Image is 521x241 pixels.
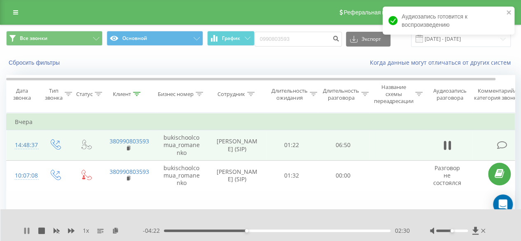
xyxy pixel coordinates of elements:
[473,87,521,101] div: Комментарий/категория звонка
[113,91,131,98] div: Клиент
[493,194,513,214] div: Open Intercom Messenger
[7,87,37,101] div: Дата звонка
[76,91,93,98] div: Статус
[45,87,63,101] div: Тип звонка
[318,160,369,191] td: 00:00
[255,32,342,47] input: Поиск по номеру
[266,160,318,191] td: 01:32
[83,227,89,235] span: 1 x
[158,91,194,98] div: Бизнес номер
[506,9,512,17] button: close
[110,168,149,175] a: 380990803593
[155,130,208,161] td: bukischoolcomua_romanenko
[143,227,164,235] span: - 04:22
[15,168,31,184] div: 10:07:08
[433,164,461,187] span: Разговор не состоялся
[217,91,245,98] div: Сотрудник
[323,87,359,101] div: Длительность разговора
[110,137,149,145] a: 380990803593
[6,31,103,46] button: Все звонки
[208,160,266,191] td: [PERSON_NAME] (SIP)
[20,35,47,42] span: Все звонки
[395,227,409,235] span: 02:30
[343,9,411,16] span: Реферальная программа
[374,84,413,105] div: Название схемы переадресации
[208,130,266,161] td: [PERSON_NAME] (SIP)
[207,31,255,46] button: График
[15,137,31,153] div: 14:48:37
[430,87,470,101] div: Аудиозапись разговора
[155,160,208,191] td: bukischoolcomua_romanenko
[266,130,318,161] td: 01:22
[370,58,515,66] a: Когда данные могут отличаться от других систем
[383,7,514,35] div: Аудиозапись готовится к воспроизведению
[271,87,308,101] div: Длительность ожидания
[245,229,248,232] div: Accessibility label
[346,32,390,47] button: Экспорт
[107,31,203,46] button: Основной
[6,59,64,66] button: Сбросить фильтры
[222,35,240,41] span: График
[318,130,369,161] td: 06:50
[451,229,454,232] div: Accessibility label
